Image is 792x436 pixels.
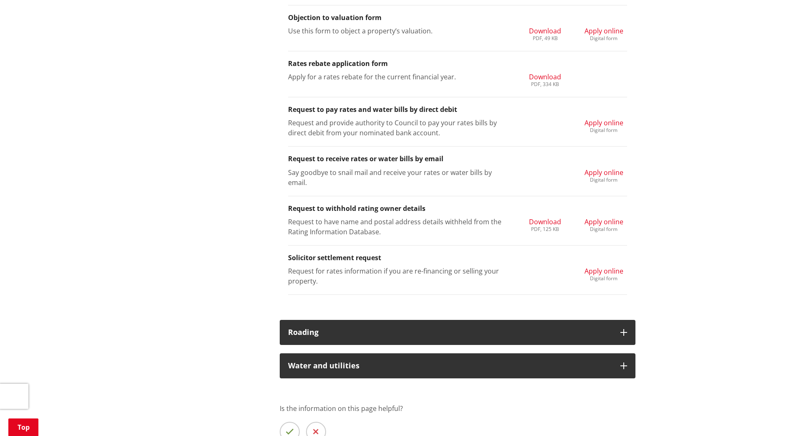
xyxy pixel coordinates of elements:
[529,72,561,81] span: Download
[280,403,635,413] p: Is the information on this page helpful?
[529,82,561,87] div: PDF, 334 KB
[585,217,623,226] span: Apply online
[288,26,510,36] p: Use this form to object a property’s valuation.
[529,72,561,87] a: Download PDF, 334 KB
[529,227,561,232] div: PDF, 125 KB
[585,168,623,177] span: Apply online
[529,217,561,226] span: Download
[288,362,612,370] h3: Water and utilities
[754,401,784,431] iframe: Messenger Launcher
[529,36,561,41] div: PDF, 49 KB
[288,205,627,213] h3: Request to withhold rating owner details
[585,227,623,232] div: Digital form
[585,217,623,232] a: Apply online Digital form
[288,217,510,237] p: Request to have name and postal address details withheld from the Rating Information Database.
[288,328,612,337] h3: Roading
[288,14,627,22] h3: Objection to valuation form
[529,26,561,35] span: Download
[288,106,627,114] h3: Request to pay rates and water bills by direct debit
[585,36,623,41] div: Digital form
[585,167,623,183] a: Apply online Digital form
[585,26,623,35] span: Apply online
[585,266,623,281] a: Apply online Digital form
[529,26,561,41] a: Download PDF, 49 KB
[585,266,623,276] span: Apply online
[288,167,510,188] p: Say goodbye to snail mail and receive your rates or water bills by email.
[288,118,510,138] p: Request and provide authority to Council to pay your rates bills by direct debit from your nomina...
[585,118,623,127] span: Apply online
[288,266,510,286] p: Request for rates information if you are re-financing or selling your property.
[585,26,623,41] a: Apply online Digital form
[288,254,627,262] h3: Solicitor settlement request
[585,177,623,183] div: Digital form
[585,128,623,133] div: Digital form
[288,72,510,82] p: Apply for a rates rebate for the current financial year.
[585,118,623,133] a: Apply online Digital form
[288,60,627,68] h3: Rates rebate application form
[8,418,38,436] a: Top
[529,217,561,232] a: Download PDF, 125 KB
[585,276,623,281] div: Digital form
[288,155,627,163] h3: Request to receive rates or water bills by email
